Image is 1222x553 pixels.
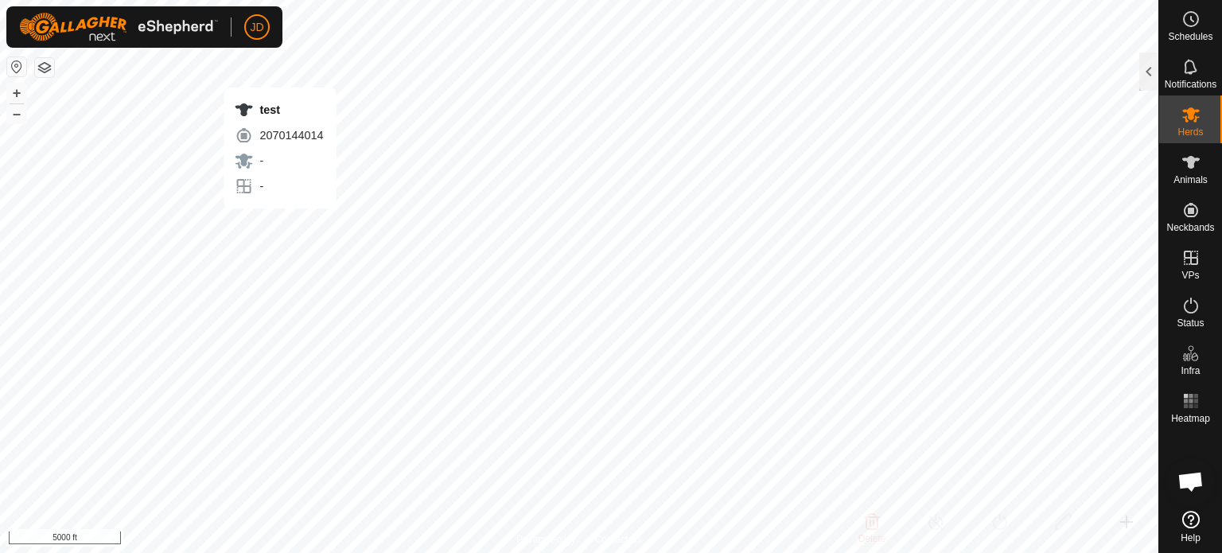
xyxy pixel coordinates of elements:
span: JD [250,19,263,36]
span: Herds [1177,127,1203,137]
div: 2070144014 [234,126,323,145]
img: Gallagher Logo [19,13,218,41]
span: Infra [1181,366,1200,376]
div: - [234,177,323,196]
span: Status [1177,318,1204,328]
span: VPs [1181,271,1199,280]
button: + [7,84,26,103]
a: Help [1159,504,1222,549]
div: Open chat [1167,458,1215,505]
span: Schedules [1168,32,1212,41]
a: Privacy Policy [516,532,576,547]
a: Contact Us [595,532,642,547]
span: Help [1181,533,1201,543]
span: Animals [1173,175,1208,185]
div: test [234,100,323,119]
button: Map Layers [35,58,54,77]
span: Notifications [1165,80,1216,89]
div: - [234,151,323,170]
button: – [7,104,26,123]
span: Heatmap [1171,414,1210,423]
button: Reset Map [7,57,26,76]
span: Neckbands [1166,223,1214,232]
